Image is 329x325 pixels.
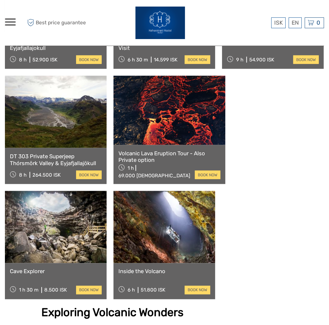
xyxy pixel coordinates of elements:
[44,287,67,293] div: 8.500 ISK
[293,55,319,64] a: book now
[118,268,210,275] a: Inside the Volcano
[185,286,210,294] a: book now
[19,287,38,293] span: 1 h 30 m
[274,19,283,26] span: ISK
[26,17,86,28] span: Best price guarantee
[19,172,27,178] span: 8 h
[76,286,102,294] a: book now
[128,287,135,293] span: 6 h
[19,57,27,63] span: 8 h
[76,55,102,64] a: book now
[118,150,220,163] a: Volcanic Lava Eruption Tour - Also Private option
[236,57,243,63] span: 9 h
[10,153,102,166] a: DT 303 Private Superjeep Thórsmörk Valley & Eyjafjallajökull
[9,11,74,17] p: We're away right now. Please check back later!
[249,57,274,63] div: 54.900 ISK
[32,57,57,63] div: 52.900 ISK
[32,172,61,178] div: 264.500 ISK
[141,287,165,293] div: 51.800 ISK
[135,7,185,39] img: 896-e505d5f7-8100-4fa9-a811-edf3ac4bb06c_logo_big.jpg
[75,10,83,18] button: Open LiveChat chat widget
[289,17,302,28] div: EN
[76,171,102,179] a: book now
[154,57,177,63] div: 14.599 ISK
[128,57,148,63] span: 6 h 30 m
[316,19,321,26] span: 0
[42,306,184,319] strong: Exploring Volcanic Wonders
[128,165,134,171] span: 1 h
[118,173,190,179] div: 69.000 [DEMOGRAPHIC_DATA]
[185,55,210,64] a: book now
[10,268,102,275] a: Cave Explorer
[195,171,220,179] a: book now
